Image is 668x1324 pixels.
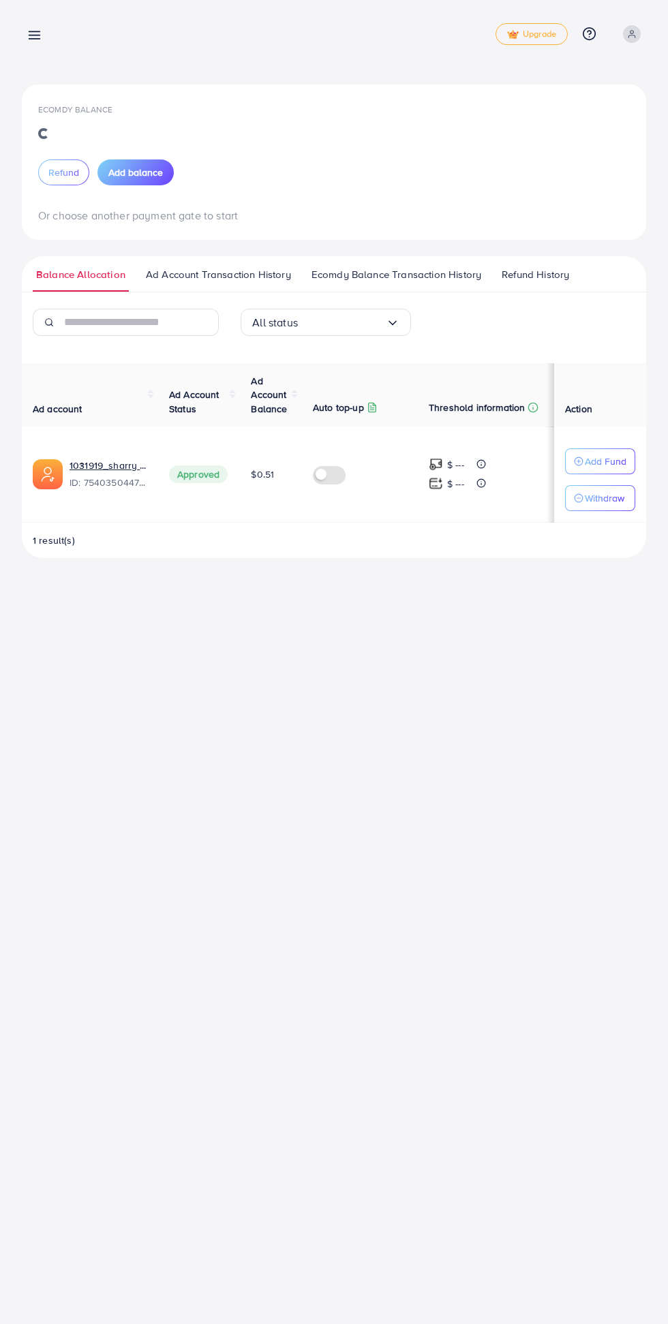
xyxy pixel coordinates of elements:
[447,476,464,492] p: $ ---
[108,166,163,179] span: Add balance
[33,402,82,416] span: Ad account
[507,30,519,40] img: tick
[97,159,174,185] button: Add balance
[36,267,125,282] span: Balance Allocation
[585,490,624,506] p: Withdraw
[169,388,219,415] span: Ad Account Status
[33,534,75,547] span: 1 result(s)
[429,476,443,491] img: top-up amount
[565,448,635,474] button: Add Fund
[38,207,630,224] p: Or choose another payment gate to start
[429,399,525,416] p: Threshold information
[507,29,556,40] span: Upgrade
[502,267,569,282] span: Refund History
[241,309,411,336] div: Search for option
[565,402,592,416] span: Action
[298,312,386,333] input: Search for option
[585,453,626,469] p: Add Fund
[48,166,79,179] span: Refund
[146,267,291,282] span: Ad Account Transaction History
[251,374,287,416] span: Ad Account Balance
[33,459,63,489] img: ic-ads-acc.e4c84228.svg
[429,457,443,472] img: top-up amount
[252,312,298,333] span: All status
[70,476,147,489] span: ID: 7540350447681863698
[38,104,112,115] span: Ecomdy Balance
[496,23,568,45] a: tickUpgrade
[313,399,364,416] p: Auto top-up
[70,459,147,472] a: 1031919_sharry mughal_1755624852344
[565,485,635,511] button: Withdraw
[251,467,274,481] span: $0.51
[169,465,228,483] span: Approved
[70,459,147,490] div: <span class='underline'>1031919_sharry mughal_1755624852344</span></br>7540350447681863698
[312,267,481,282] span: Ecomdy Balance Transaction History
[447,457,464,473] p: $ ---
[38,159,89,185] button: Refund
